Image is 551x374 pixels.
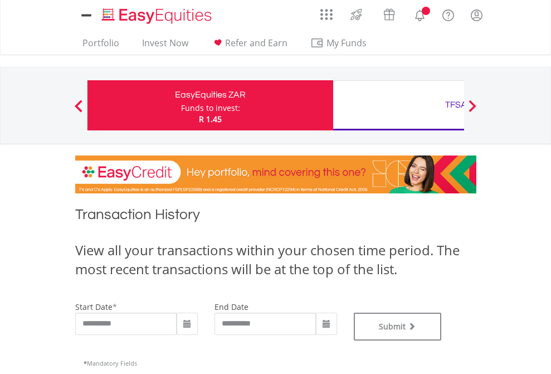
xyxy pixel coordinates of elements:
label: start date [75,302,113,312]
img: thrive-v2.svg [347,6,365,23]
div: Funds to invest: [181,103,240,114]
a: My Profile [462,3,491,27]
a: Portfolio [78,37,124,55]
h1: Transaction History [75,205,476,230]
span: Refer and Earn [225,37,287,49]
a: FAQ's and Support [434,3,462,25]
span: R 1.45 [199,114,222,124]
img: grid-menu-icon.svg [320,8,333,21]
img: vouchers-v2.svg [380,6,398,23]
span: Mandatory Fields [84,359,137,367]
img: EasyCredit Promotion Banner [75,156,476,193]
button: Submit [354,313,442,341]
button: Previous [67,105,90,116]
img: EasyEquities_Logo.png [100,7,216,25]
div: EasyEquities ZAR [94,87,326,103]
a: Vouchers [373,3,406,23]
a: Refer and Earn [207,37,292,55]
a: Invest Now [138,37,193,55]
a: Home page [97,3,216,25]
span: My Funds [310,36,383,50]
div: View all your transactions within your chosen time period. The most recent transactions will be a... [75,241,476,279]
a: AppsGrid [313,3,340,21]
button: Next [461,105,484,116]
label: end date [214,302,248,312]
a: Notifications [406,3,434,25]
